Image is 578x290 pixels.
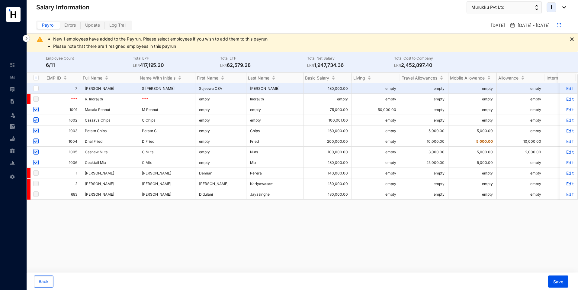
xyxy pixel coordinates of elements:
span: First Name [197,75,218,80]
span: Full Name [83,75,102,80]
td: 2 [45,178,81,189]
span: Back [39,279,49,285]
td: Nuts [246,147,303,157]
td: 7 [45,83,81,94]
span: [PERSON_NAME] [85,86,134,91]
td: empty [448,83,497,94]
li: Please note that there are 1 resigned employees in this payrun [53,44,271,49]
td: 180,000.00 [303,157,352,168]
span: Allowance [498,75,519,80]
img: alert-icon-warn.ff6cdca33fb04fa47c6f458aefbe566d.svg [36,36,43,43]
p: Edit [563,192,574,197]
td: 1004 [45,136,81,147]
td: empty [448,168,497,178]
img: loan-unselected.d74d20a04637f2d15ab5.svg [10,136,15,142]
td: empty [352,157,400,168]
img: payroll-calender.2a2848c9e82147e90922403bdc96c587.svg [510,22,515,28]
a: Edit [563,96,574,102]
span: [PERSON_NAME] [85,192,134,197]
a: Edit [563,86,574,91]
td: [PERSON_NAME] [195,178,246,189]
td: 1 [45,168,81,178]
span: Name With Initials [140,75,175,80]
td: 1005 [45,147,81,157]
span: Murukku Pvt Ltd [471,4,505,11]
p: LKR [133,63,140,69]
p: Total ETF [220,55,307,61]
td: empty [400,178,448,189]
p: Edit [563,181,574,186]
td: Chips [246,125,303,136]
td: Jayasinghe [246,189,303,200]
td: empty [497,104,545,115]
span: Mobile Allowance [450,75,485,80]
p: [DATE] [486,21,507,31]
span: Cashew Nuts [85,150,134,154]
p: Edit [563,139,574,144]
td: empty [352,136,400,147]
td: empty [497,115,545,125]
td: empty [400,104,448,115]
span: EMP ID [47,75,61,80]
td: C Chips [138,115,195,125]
td: 1003 [45,125,81,136]
li: Contacts [5,71,19,83]
li: Contracts [5,95,19,107]
th: Mobile Allowance [448,73,497,83]
td: empty [195,94,246,104]
p: Edit [563,149,574,155]
li: Loan [5,133,19,145]
a: Edit [563,171,574,176]
td: 140,000.00 [303,168,352,178]
span: Update [85,22,100,28]
td: C Nuts [138,147,195,157]
td: 5,000.00 [448,157,497,168]
li: Home [5,59,19,71]
img: up-down-arrow.74152d26bf9780fbf563ca9c90304185.svg [535,5,538,10]
span: Basic Salary [305,75,329,80]
p: Edit [563,107,574,112]
p: LKR [220,63,227,69]
p: 6/11 [46,61,133,69]
th: Last Name [246,73,303,83]
td: 10,000.00 [400,136,448,147]
span: Cocktail Mix [85,160,134,165]
td: 5,000.00 [400,125,448,136]
th: Travel Allowances [400,73,448,83]
li: Expenses [5,121,19,133]
a: Edit [563,160,574,165]
td: empty [448,94,497,104]
td: empty [195,136,246,147]
td: empty [497,189,545,200]
span: Dhal Fried [85,139,134,144]
span: R. Indrajith [85,97,134,101]
td: Mix [246,157,303,168]
td: 180,000.00 [303,189,352,200]
td: 5,000.00 [448,125,497,136]
td: 200,000.00 [303,136,352,147]
td: [PERSON_NAME] [138,189,195,200]
button: Save [548,275,568,288]
span: I [551,5,552,10]
td: Demian [195,168,246,178]
td: empty [497,178,545,189]
p: 1,947,734.36 [307,61,394,69]
p: LKR [394,63,401,69]
td: 10,000.00 [497,136,545,147]
p: LKR [307,63,314,69]
td: empty [195,147,246,157]
td: empty [400,115,448,125]
td: Potato C [138,125,195,136]
span: Save [553,279,563,285]
td: [PERSON_NAME] [138,178,195,189]
p: Employee Count [46,55,133,61]
td: Sujeewa CSV [195,83,246,94]
th: First Name [195,73,246,83]
li: Payroll [5,83,19,95]
td: 1001 [45,104,81,115]
td: empty [246,104,303,115]
p: Edit [563,128,574,133]
td: empty [195,115,246,125]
